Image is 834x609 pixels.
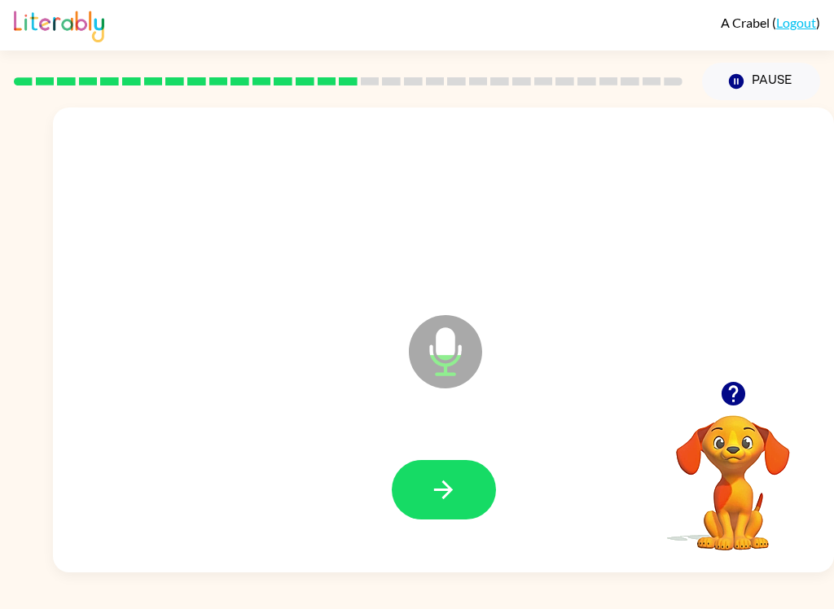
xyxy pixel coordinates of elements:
[776,15,816,30] a: Logout
[721,15,820,30] div: ( )
[652,390,814,553] video: Your browser must support playing .mp4 files to use Literably. Please try using another browser.
[702,63,820,100] button: Pause
[721,15,772,30] span: A Crabel
[14,7,104,42] img: Literably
